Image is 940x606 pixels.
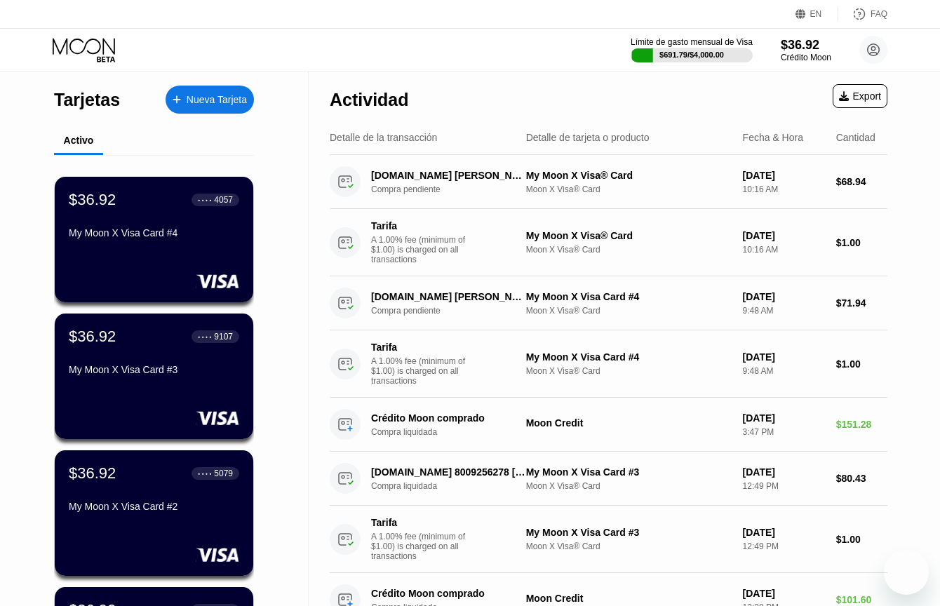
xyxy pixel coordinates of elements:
[371,235,476,264] div: A 1.00% fee (minimum of $1.00) is charged on all transactions
[836,297,887,309] div: $71.94
[371,356,476,386] div: A 1.00% fee (minimum of $1.00) is charged on all transactions
[214,469,233,478] div: 5079
[371,481,537,491] div: Compra liquidada
[743,230,825,241] div: [DATE]
[526,466,732,478] div: My Moon X Visa Card #3
[743,427,825,437] div: 3:47 PM
[884,550,929,595] iframe: Botón para iniciar la ventana de mensajería, conversación en curso
[371,588,526,599] div: Crédito Moon comprado
[526,230,732,241] div: My Moon X Visa® Card
[330,330,887,398] div: TarifaA 1.00% fee (minimum of $1.00) is charged on all transactionsMy Moon X Visa Card #4Moon X V...
[871,9,887,19] div: FAQ
[526,541,732,551] div: Moon X Visa® Card
[839,90,881,102] div: Export
[371,342,469,353] div: Tarifa
[69,328,116,346] div: $36.92
[795,7,838,21] div: EN
[166,86,254,114] div: Nueva Tarjeta
[371,170,526,181] div: [DOMAIN_NAME] [PERSON_NAME] US
[836,358,887,370] div: $1.00
[526,593,732,604] div: Moon Credit
[526,351,732,363] div: My Moon X Visa Card #4
[371,532,476,561] div: A 1.00% fee (minimum of $1.00) is charged on all transactions
[743,184,825,194] div: 10:16 AM
[743,306,825,316] div: 9:48 AM
[836,473,887,484] div: $80.43
[810,9,822,19] div: EN
[743,481,825,491] div: 12:49 PM
[781,53,831,62] div: Crédito Moon
[838,7,887,21] div: FAQ
[330,276,887,330] div: [DOMAIN_NAME] [PERSON_NAME] USCompra pendienteMy Moon X Visa Card #4Moon X Visa® Card[DATE]9:48 A...
[187,94,247,106] div: Nueva Tarjeta
[198,335,212,339] div: ● ● ● ●
[526,132,650,143] div: Detalle de tarjeta o producto
[836,419,887,430] div: $151.28
[836,594,887,605] div: $101.60
[743,527,825,538] div: [DATE]
[330,155,887,209] div: [DOMAIN_NAME] [PERSON_NAME] USCompra pendienteMy Moon X Visa® CardMoon X Visa® Card[DATE]10:16 AM...
[330,132,437,143] div: Detalle de la transacción
[371,220,469,231] div: Tarifa
[371,291,526,302] div: [DOMAIN_NAME] [PERSON_NAME] US
[836,132,875,143] div: Cantidad
[526,366,732,376] div: Moon X Visa® Card
[69,227,239,238] div: My Moon X Visa Card #4
[526,527,732,538] div: My Moon X Visa Card #3
[836,237,887,248] div: $1.00
[198,471,212,476] div: ● ● ● ●
[69,501,239,512] div: My Moon X Visa Card #2
[743,351,825,363] div: [DATE]
[371,412,526,424] div: Crédito Moon comprado
[371,184,537,194] div: Compra pendiente
[330,398,887,452] div: Crédito Moon compradoCompra liquidadaMoon Credit[DATE]3:47 PM$151.28
[743,245,825,255] div: 10:16 AM
[214,195,233,205] div: 4057
[743,132,803,143] div: Fecha & Hora
[526,245,732,255] div: Moon X Visa® Card
[371,466,526,478] div: [DOMAIN_NAME] 8009256278 [GEOGRAPHIC_DATA] [GEOGRAPHIC_DATA]
[781,38,831,53] div: $36.92
[743,366,825,376] div: 9:48 AM
[631,37,753,62] div: Límite de gasto mensual de Visa$691.79/$4,000.00
[371,427,537,437] div: Compra liquidada
[743,412,825,424] div: [DATE]
[836,534,887,545] div: $1.00
[781,38,831,62] div: $36.92Crédito Moon
[526,481,732,491] div: Moon X Visa® Card
[743,541,825,551] div: 12:49 PM
[743,170,825,181] div: [DATE]
[371,517,469,528] div: Tarifa
[55,314,253,439] div: $36.92● ● ● ●9107My Moon X Visa Card #3
[69,464,116,483] div: $36.92
[330,90,409,110] div: Actividad
[64,135,94,146] div: Activo
[833,84,887,108] div: Export
[55,177,253,302] div: $36.92● ● ● ●4057My Moon X Visa Card #4
[743,291,825,302] div: [DATE]
[836,176,887,187] div: $68.94
[526,306,732,316] div: Moon X Visa® Card
[526,184,732,194] div: Moon X Visa® Card
[371,306,537,316] div: Compra pendiente
[330,506,887,573] div: TarifaA 1.00% fee (minimum of $1.00) is charged on all transactionsMy Moon X Visa Card #3Moon X V...
[631,37,753,47] div: Límite de gasto mensual de Visa
[743,588,825,599] div: [DATE]
[198,198,212,202] div: ● ● ● ●
[526,417,732,429] div: Moon Credit
[526,291,732,302] div: My Moon X Visa Card #4
[214,332,233,342] div: 9107
[54,90,120,110] div: Tarjetas
[330,452,887,506] div: [DOMAIN_NAME] 8009256278 [GEOGRAPHIC_DATA] [GEOGRAPHIC_DATA]Compra liquidadaMy Moon X Visa Card #...
[69,364,239,375] div: My Moon X Visa Card #3
[743,466,825,478] div: [DATE]
[526,170,732,181] div: My Moon X Visa® Card
[330,209,887,276] div: TarifaA 1.00% fee (minimum of $1.00) is charged on all transactionsMy Moon X Visa® CardMoon X Vis...
[55,450,253,576] div: $36.92● ● ● ●5079My Moon X Visa Card #2
[659,50,724,59] div: $691.79 / $4,000.00
[69,191,116,209] div: $36.92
